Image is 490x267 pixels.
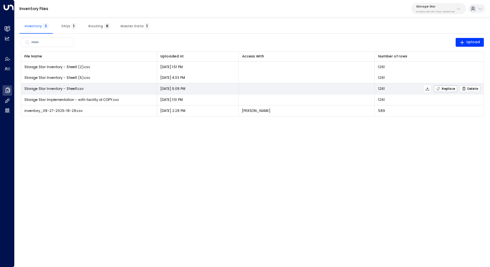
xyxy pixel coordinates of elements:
[160,54,235,59] div: Uploaded At
[71,23,76,30] span: 1
[242,108,270,113] p: [PERSON_NAME]
[460,85,480,92] button: Delete
[378,97,385,102] span: 1261
[160,65,183,69] p: [DATE] 1:51 PM
[378,108,385,113] span: 589
[460,39,480,45] span: Upload
[436,87,455,91] span: Replace
[160,75,185,80] p: [DATE] 4:33 PM
[43,23,49,30] span: 5
[19,6,48,11] a: Inventory Files
[24,97,119,102] span: Storage Star Implementation - with facility id COPY.csv
[411,3,466,14] button: Storage Starbc340fee-f559-48fc-84eb-70f3f6817ad8
[378,54,407,59] div: Number of rows
[24,86,84,91] span: Storage Star Inventory - Sheet1.csv
[88,24,110,28] span: Routing
[434,85,457,92] button: Replace
[160,86,185,91] p: [DATE] 5:08 PM
[160,54,184,59] div: Uploaded At
[378,65,385,69] span: 1261
[24,108,83,113] span: inventory_08-27-2025-18-28.csv
[24,54,42,59] div: File Name
[121,24,149,28] span: Master Data
[378,75,385,80] span: 1261
[378,86,385,91] span: 1261
[462,87,478,91] span: Delete
[24,65,90,69] span: Storage Star Inventory - Sheet1 (2).csv
[416,10,455,13] p: bc340fee-f559-48fc-84eb-70f3f6817ad8
[104,23,110,30] span: 0
[416,5,455,8] p: Storage Star
[62,24,76,28] span: FAQs
[242,54,371,59] div: Access With
[456,38,484,47] button: Upload
[160,108,185,113] p: [DATE] 2:28 PM
[25,24,49,28] span: Inventory
[378,54,480,59] div: Number of rows
[24,54,153,59] div: File Name
[145,23,149,30] span: 1
[24,75,90,80] span: Storage Star Inventory - Sheet1 (5).csv
[160,97,183,102] p: [DATE] 1:10 PM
